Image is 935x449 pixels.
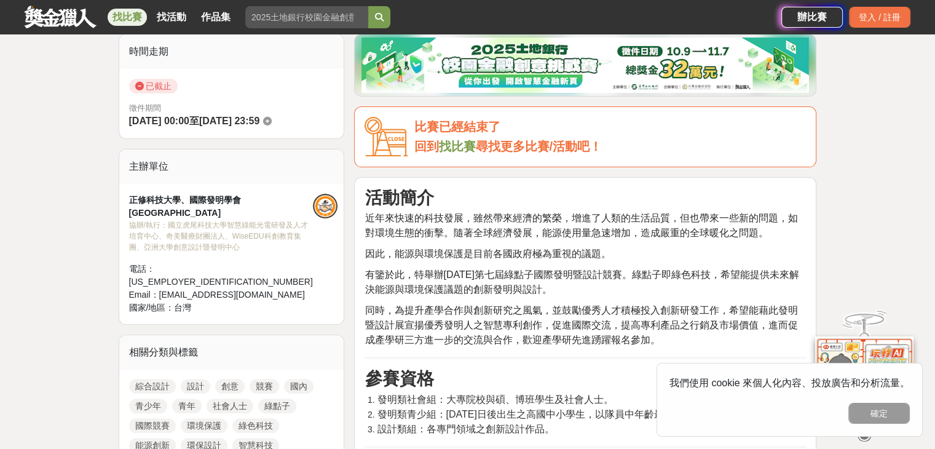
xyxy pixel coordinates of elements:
span: 台灣 [174,303,191,312]
img: d2146d9a-e6f6-4337-9592-8cefde37ba6b.png [815,336,913,418]
div: 登入 / 註冊 [849,7,910,28]
div: 時間走期 [119,34,344,69]
a: 社會人士 [207,399,253,413]
a: 找比賽 [108,9,147,26]
a: 青年 [172,399,202,413]
img: Icon [365,117,408,157]
span: 同時，為提升產學合作與創新研究之風氣，並鼓勵優秀人才積極投入創新研發工作，希望能藉此發明暨設計展宣揚優秀發明人之智慧專利創作，促進國際交流，提高專利產品之行銷及市場價值，進而促成產學研三方進一步... [365,305,797,345]
span: 至 [189,116,199,126]
span: 發明類社會組：大專院校與碩、博班學生及社會人士。 [377,394,613,405]
span: 有鑒於此，特舉辦[DATE]第七屆綠點子國際發明暨設計競賽。綠點子即綠色科技，希望能提供未來解決能源與環境保護議題的創新發明與設計。 [365,269,799,295]
a: 綠點子 [258,399,296,413]
span: [DATE] 00:00 [129,116,189,126]
span: 因此，能源與環境保護是目前各國政府極為重視的議題。 [365,248,610,259]
div: 主辦單位 [119,149,344,184]
div: 比賽已經結束了 [414,117,806,137]
span: [DATE]日後出生 [446,409,516,419]
span: 近年來快速的科技發展，雖然帶來經濟的繁榮，增進了人類的生活品質，但也帶來一些新的問題，如對環境生態的衝擊。隨著全球經濟發展，能源使用量急速增加，造成嚴重的全球暖化之問題。 [365,213,797,238]
input: 2025土地銀行校園金融創意挑戰賽：從你出發 開啟智慧金融新頁 [245,6,368,28]
img: d20b4788-230c-4a26-8bab-6e291685a538.png [361,38,809,93]
a: 找比賽 [438,140,475,153]
span: 之高國中小學生，以隊員中年齡最大者為準。 [516,409,713,419]
a: 創意 [215,379,245,394]
div: 協辦/執行： 國立虎尾科技大學智慧綠能光電研發及人才培育中心、奇美醫療財團法人、WiseEDU科創教育集團、亞洲大學創意設計暨發明中心 [129,220,313,253]
a: 環境保護 [181,418,227,433]
span: 設計類組：各專門領域之創新設計作品。 [377,424,554,434]
a: 找活動 [152,9,191,26]
div: 電話： [US_EMPLOYER_IDENTIFICATION_NUMBER] [129,263,313,288]
a: 國內 [284,379,314,394]
span: 徵件期間 [129,103,161,113]
a: 國際競賽 [129,418,176,433]
span: 發明類青少組： [377,409,446,419]
a: 辦比賽 [781,7,843,28]
span: 尋找更多比賽/活動吧！ [475,140,602,153]
a: 綠色科技 [232,418,279,433]
a: 競賽 [250,379,279,394]
strong: 參賽資格 [365,369,433,388]
a: 綜合設計 [129,379,176,394]
div: 相關分類與標籤 [119,335,344,370]
span: 我們使用 cookie 來個人化內容、投放廣告和分析流量。 [669,378,910,388]
a: 青少年 [129,399,167,413]
span: 回到 [414,140,438,153]
span: [DATE] 23:59 [199,116,259,126]
div: Email： [EMAIL_ADDRESS][DOMAIN_NAME] [129,288,313,301]
a: 設計 [181,379,210,394]
span: 國家/地區： [129,303,175,312]
div: 正修科技大學、國際發明學會[GEOGRAPHIC_DATA] [129,194,313,220]
a: 作品集 [196,9,235,26]
button: 確定 [848,403,910,424]
span: 已截止 [129,79,178,93]
strong: 活動簡介 [365,188,433,207]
